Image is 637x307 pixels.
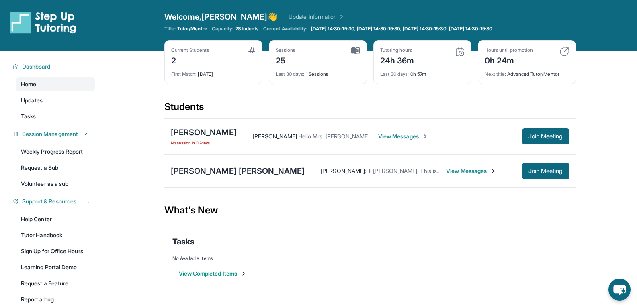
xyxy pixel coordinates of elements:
span: Join Meeting [528,169,563,173]
span: Dashboard [22,63,51,71]
div: 0h 57m [380,66,465,77]
span: First Match : [171,71,197,77]
img: Chevron Right [337,13,345,21]
span: Last 30 days : [380,71,409,77]
div: [PERSON_NAME] [171,127,237,138]
span: [DATE] 14:30-15:30, [DATE] 14:30-15:30, [DATE] 14:30-15:30, [DATE] 14:30-15:30 [311,26,492,32]
a: Learning Portal Demo [16,260,95,274]
img: logo [10,11,76,34]
span: Tutor/Mentor [177,26,207,32]
span: 2 Students [235,26,258,32]
img: Chevron-Right [422,133,428,140]
a: Tasks [16,109,95,124]
span: View Messages [446,167,496,175]
div: Hours until promotion [485,47,533,53]
a: Weekly Progress Report [16,144,95,159]
span: Title: [164,26,176,32]
span: Session Management [22,130,78,138]
span: Home [21,80,36,88]
img: card [351,47,360,54]
span: [PERSON_NAME] : [321,167,366,174]
span: Updates [21,96,43,104]
a: Update Information [289,13,345,21]
a: Tutor Handbook [16,228,95,242]
div: 0h 24m [485,53,533,66]
img: Chevron-Right [490,168,496,174]
a: Help Center [16,212,95,226]
span: Capacity: [212,26,234,32]
a: Sign Up for Office Hours [16,244,95,258]
span: Support & Resources [22,197,76,205]
span: Join Meeting [528,134,563,139]
div: [PERSON_NAME] [PERSON_NAME] [171,165,305,177]
span: Tasks [21,112,36,120]
button: Dashboard [19,63,90,71]
div: [DATE] [171,66,256,77]
div: 2 [171,53,209,66]
div: 1 Sessions [276,66,360,77]
button: chat-button [608,279,631,301]
span: View Messages [378,132,428,140]
span: Hi [PERSON_NAME]! This is just an reminder of [PERSON_NAME] session at 4:30! [366,167,574,174]
div: No Available Items [172,255,568,262]
img: card [559,47,569,57]
span: Current Availability: [263,26,307,32]
button: Join Meeting [522,163,569,179]
span: Last 30 days : [276,71,305,77]
a: Updates [16,93,95,108]
div: Advanced Tutor/Mentor [485,66,569,77]
button: Join Meeting [522,128,569,144]
span: Tasks [172,236,195,247]
span: Welcome, [PERSON_NAME] 👋 [164,11,278,22]
img: card [248,47,256,53]
div: 25 [276,53,296,66]
a: Request a Sub [16,161,95,175]
div: 24h 36m [380,53,414,66]
div: Sessions [276,47,296,53]
span: No session in 102 days [171,140,237,146]
img: card [455,47,465,57]
span: Next title : [485,71,506,77]
a: Report a bug [16,292,95,307]
a: Request a Feature [16,276,95,291]
span: [PERSON_NAME] : [253,133,298,140]
button: Support & Resources [19,197,90,205]
a: [DATE] 14:30-15:30, [DATE] 14:30-15:30, [DATE] 14:30-15:30, [DATE] 14:30-15:30 [309,26,494,32]
a: Volunteer as a sub [16,177,95,191]
div: Tutoring hours [380,47,414,53]
button: View Completed Items [179,270,247,278]
a: Home [16,77,95,91]
div: Students [164,100,576,118]
div: What's New [164,193,576,228]
button: Session Management [19,130,90,138]
div: Current Students [171,47,209,53]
